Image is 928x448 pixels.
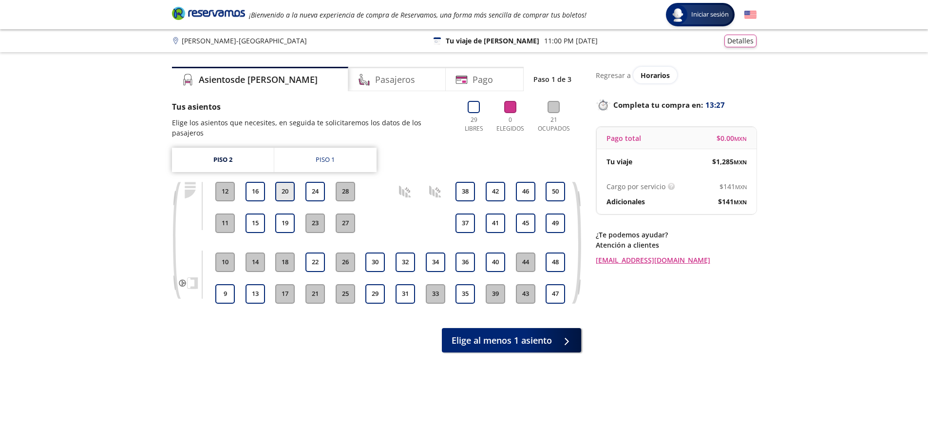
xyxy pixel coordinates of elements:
p: Elige los asientos que necesites, en seguida te solicitaremos los datos de los pasajeros [172,117,451,138]
button: 15 [246,214,265,233]
button: 17 [275,284,295,304]
button: 37 [455,214,475,233]
span: Elige al menos 1 asiento [452,334,552,347]
button: 38 [455,182,475,201]
button: 20 [275,182,295,201]
h4: Pasajeros [375,73,415,86]
button: 43 [516,284,535,304]
h4: Pago [473,73,493,86]
p: ¿Te podemos ayudar? [596,230,757,240]
button: 40 [486,253,505,272]
button: 30 [365,253,385,272]
button: 47 [546,284,565,304]
i: Brand Logo [172,6,245,20]
p: 21 Ocupados [534,116,574,133]
p: Tu viaje [606,156,632,167]
button: 14 [246,253,265,272]
button: 26 [336,253,355,272]
button: 41 [486,214,505,233]
button: 35 [455,284,475,304]
button: 33 [426,284,445,304]
p: Pago total [606,133,641,143]
button: 21 [305,284,325,304]
h4: Asientos de [PERSON_NAME] [199,73,318,86]
p: Regresar a [596,70,631,80]
button: Detalles [724,35,757,47]
span: $ 0.00 [717,133,747,143]
a: Brand Logo [172,6,245,23]
button: 11 [215,214,235,233]
p: [PERSON_NAME] - [GEOGRAPHIC_DATA] [182,36,307,46]
button: 49 [546,214,565,233]
button: 34 [426,253,445,272]
span: $ 1,285 [712,156,747,167]
button: 39 [486,284,505,304]
button: 25 [336,284,355,304]
a: Piso 2 [172,148,274,172]
button: 32 [396,253,415,272]
button: 19 [275,214,295,233]
button: 36 [455,253,475,272]
p: 29 Libres [461,116,487,133]
p: Adicionales [606,196,645,207]
small: MXN [735,183,747,191]
p: Tu viaje de [PERSON_NAME] [446,36,539,46]
button: 16 [246,182,265,201]
span: $ 141 [718,196,747,207]
em: ¡Bienvenido a la nueva experiencia de compra de Reservamos, una forma más sencilla de comprar tus... [249,10,587,19]
small: MXN [734,158,747,166]
button: 29 [365,284,385,304]
button: 45 [516,214,535,233]
span: 13:27 [705,99,725,111]
p: Tus asientos [172,101,451,113]
button: 28 [336,182,355,201]
button: 44 [516,253,535,272]
button: 23 [305,214,325,233]
small: MXN [734,198,747,206]
a: [EMAIL_ADDRESS][DOMAIN_NAME] [596,255,757,265]
button: 50 [546,182,565,201]
button: 22 [305,253,325,272]
button: 10 [215,253,235,272]
p: Atención a clientes [596,240,757,250]
button: 27 [336,214,355,233]
span: Horarios [641,71,670,80]
button: 31 [396,284,415,304]
small: MXN [734,135,747,142]
p: Paso 1 de 3 [533,74,571,84]
p: Cargo por servicio [606,181,665,192]
button: Elige al menos 1 asiento [442,328,581,352]
button: 9 [215,284,235,304]
button: 42 [486,182,505,201]
button: 48 [546,253,565,272]
div: Regresar a ver horarios [596,67,757,83]
a: Piso 1 [274,148,377,172]
button: 46 [516,182,535,201]
span: $ 141 [720,181,747,192]
button: 13 [246,284,265,304]
span: Iniciar sesión [687,10,733,19]
p: Completa tu compra en : [596,98,757,112]
button: 18 [275,253,295,272]
p: 0 Elegidos [494,116,527,133]
button: 12 [215,182,235,201]
p: 11:00 PM [DATE] [544,36,598,46]
button: English [744,9,757,21]
button: 24 [305,182,325,201]
div: Piso 1 [316,155,335,165]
